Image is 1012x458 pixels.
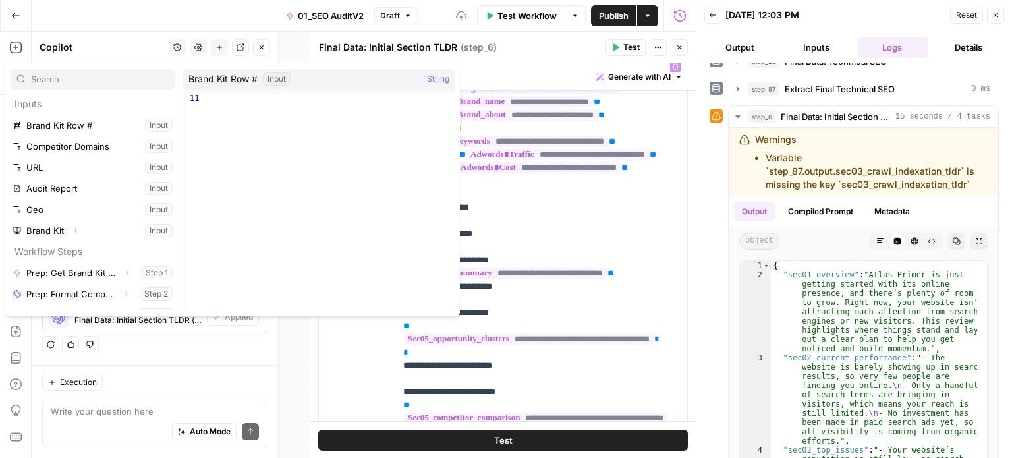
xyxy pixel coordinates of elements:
[608,71,671,83] span: Generate with AI
[310,63,696,90] div: Write your prompt
[318,429,688,450] button: Test
[780,202,861,221] button: Compiled Prompt
[11,199,175,220] button: Select variable Geo
[740,261,771,270] div: 1
[74,314,202,326] span: Final Data: Initial Section TLDR (step_6)
[729,106,998,127] button: 15 seconds / 4 tasks
[605,39,646,56] button: Test
[427,72,449,86] span: String
[766,152,988,191] li: Variable `step_87.output.sec03_crawl_indexation_tldr` is missing the key `sec03_crawl_indexation_...
[591,69,688,86] button: Generate with AI
[895,111,990,123] span: 15 seconds / 4 tasks
[781,110,890,123] span: Final Data: Initial Section TLDR
[225,311,253,323] span: Applied
[11,262,175,283] button: Select variable Prep: Get Brand Kit Data
[704,37,775,58] button: Output
[188,72,258,86] span: Brand Kit Row #
[11,136,175,157] button: Select variable Competitor Domains
[933,37,1004,58] button: Details
[729,78,998,100] button: 0 ms
[42,374,103,391] button: Execution
[748,82,779,96] span: step_87
[497,9,557,22] span: Test Workflow
[263,72,291,86] div: Input
[971,83,990,95] span: 0 ms
[380,10,400,22] span: Draft
[11,157,175,178] button: Select variable URL
[11,115,175,136] button: Select variable Brand Kit Row #
[190,426,231,438] span: Auto Mode
[755,133,988,191] div: Warnings
[172,423,237,440] button: Auto Mode
[857,37,928,58] button: Logs
[734,202,775,221] button: Output
[623,42,640,53] span: Test
[207,308,259,326] button: Applied
[11,241,175,262] p: Workflow Steps
[956,9,977,21] span: Reset
[477,5,565,26] button: Test Workflow
[461,41,497,54] span: ( step_6 )
[11,178,175,199] button: Select variable Audit Report
[785,82,895,96] span: Extract Final Technical SEO
[748,110,775,123] span: step_6
[60,376,97,388] span: Execution
[781,37,852,58] button: Inputs
[374,7,418,24] button: Draft
[599,9,629,22] span: Publish
[11,283,175,304] button: Select variable Prep: Format Competitor Domains
[319,41,457,54] textarea: Final Data: Initial Section TLDR
[950,7,983,24] button: Reset
[298,9,364,22] span: 01_SEO AuditV2
[740,270,771,353] div: 2
[11,220,175,241] button: Select variable Brand Kit
[740,353,771,445] div: 3
[11,304,175,326] button: Select variable Prep: Validate Domain URLs
[739,233,779,250] span: object
[40,41,165,54] div: Copilot
[494,433,513,446] span: Test
[31,72,169,86] input: Search
[11,94,175,115] p: Inputs
[763,261,770,270] span: Toggle code folding, rows 1 through 16
[591,5,636,26] button: Publish
[866,202,918,221] button: Metadata
[278,5,372,26] button: 01_SEO AuditV2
